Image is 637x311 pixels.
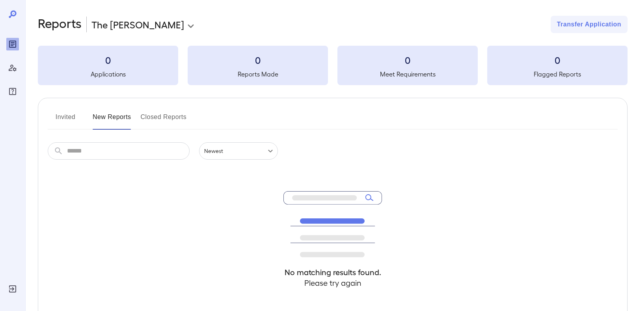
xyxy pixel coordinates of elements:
[38,54,178,66] h3: 0
[38,46,628,85] summary: 0Applications0Reports Made0Meet Requirements0Flagged Reports
[93,111,131,130] button: New Reports
[6,283,19,295] div: Log Out
[337,69,478,79] h5: Meet Requirements
[91,18,184,31] p: The [PERSON_NAME]
[48,111,83,130] button: Invited
[141,111,187,130] button: Closed Reports
[283,267,382,277] h4: No matching results found.
[283,277,382,288] h4: Please try again
[337,54,478,66] h3: 0
[551,16,628,33] button: Transfer Application
[199,142,278,160] div: Newest
[38,69,178,79] h5: Applications
[38,16,82,33] h2: Reports
[188,69,328,79] h5: Reports Made
[6,38,19,50] div: Reports
[487,54,628,66] h3: 0
[487,69,628,79] h5: Flagged Reports
[6,85,19,98] div: FAQ
[188,54,328,66] h3: 0
[6,61,19,74] div: Manage Users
